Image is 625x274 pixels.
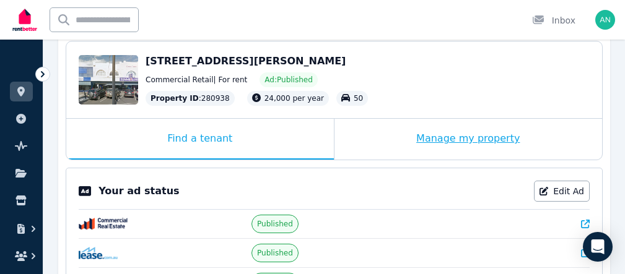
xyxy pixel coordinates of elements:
img: ant.clay99@gmail.com [595,10,615,30]
img: RentBetter [10,4,40,35]
span: Property ID [151,93,199,103]
div: Open Intercom Messenger [583,232,613,262]
span: 50 [354,94,363,103]
span: Ad: Published [264,75,312,85]
span: Published [257,248,293,258]
span: Commercial Retail | For rent [146,75,247,85]
span: [STREET_ADDRESS][PERSON_NAME] [146,55,346,67]
span: 24,000 per year [264,94,324,103]
div: : 280938 [146,91,235,106]
img: Lease.com.au [79,247,118,259]
img: CommercialRealEstate.com.au [79,218,128,230]
div: Manage my property [334,119,603,160]
div: Find a tenant [66,119,334,160]
p: Your ad status [98,184,179,199]
div: Inbox [532,14,575,27]
span: Published [257,219,293,229]
a: Edit Ad [534,181,590,202]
